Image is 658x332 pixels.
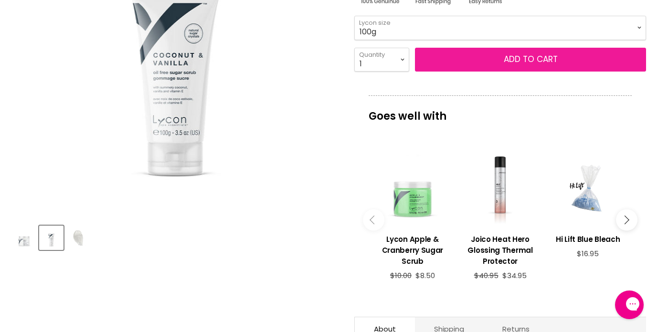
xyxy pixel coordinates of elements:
span: $34.95 [502,270,527,280]
span: $40.95 [474,270,499,280]
a: View product:Lycon Apple & Cranberry Sugar Scrub [373,227,452,271]
img: Lycon Coconut & Vanilla Sugar Scrub [13,227,35,249]
h3: Lycon Apple & Cranberry Sugar Scrub [373,234,452,267]
button: Lycon Coconut & Vanilla Sugar Scrub [39,226,64,250]
button: Lycon Coconut & Vanilla Sugar Scrub [66,226,91,250]
span: $16.95 [577,249,599,259]
h3: Joico Heat Hero Glossing Thermal Protector [461,234,540,267]
span: $8.50 [415,270,435,280]
button: Lycon Coconut & Vanilla Sugar Scrub [12,226,36,250]
a: View product:Hi Lift Blue Bleach [549,227,627,249]
iframe: Gorgias live chat messenger [610,287,648,322]
p: Goes well with [369,95,632,127]
select: Quantity [354,48,409,72]
span: Add to cart [504,53,558,65]
button: Add to cart [415,48,646,72]
h3: Hi Lift Blue Bleach [549,234,627,245]
img: Lycon Coconut & Vanilla Sugar Scrub [40,227,63,249]
div: Product thumbnails [11,223,340,250]
span: $10.00 [390,270,412,280]
a: View product:Joico Heat Hero Glossing Thermal Protector [461,227,540,271]
img: Lycon Coconut & Vanilla Sugar Scrub [67,227,90,249]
